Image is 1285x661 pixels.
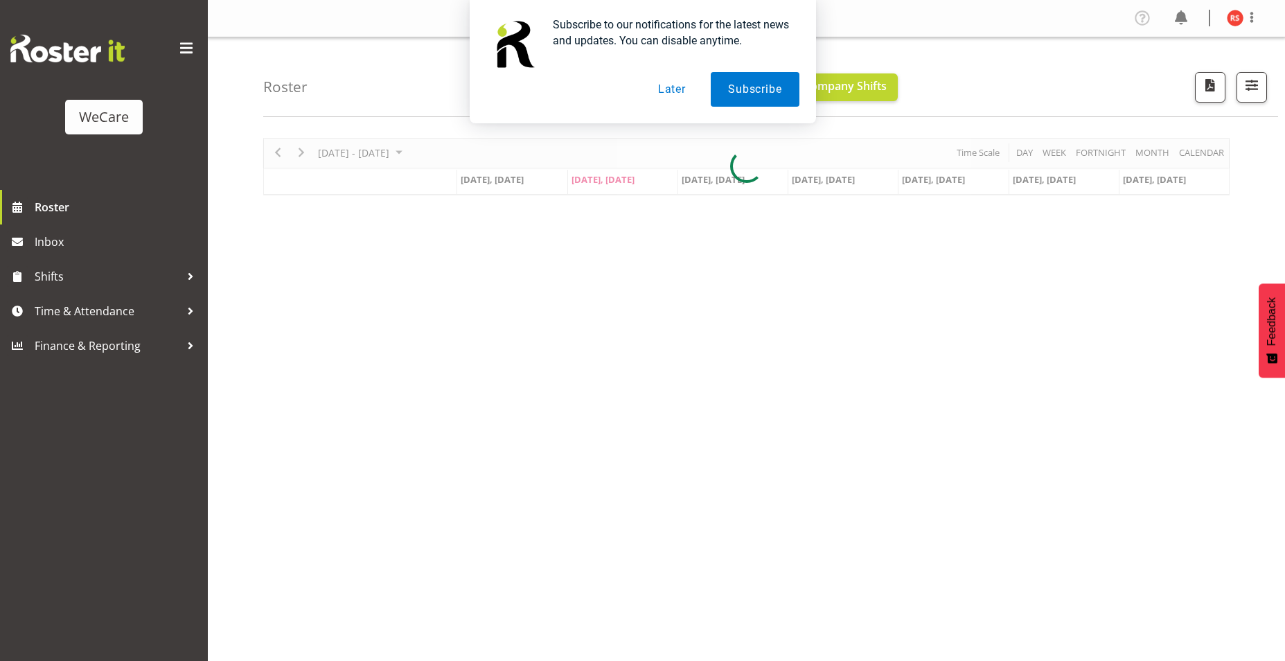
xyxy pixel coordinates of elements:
button: Subscribe [711,72,799,107]
div: Subscribe to our notifications for the latest news and updates. You can disable anytime. [542,17,799,49]
span: Roster [35,197,201,218]
button: Feedback - Show survey [1259,283,1285,378]
span: Finance & Reporting [35,335,180,356]
span: Inbox [35,231,201,252]
span: Time & Attendance [35,301,180,321]
button: Later [641,72,703,107]
img: notification icon [486,17,542,72]
span: Shifts [35,266,180,287]
span: Feedback [1266,297,1278,346]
